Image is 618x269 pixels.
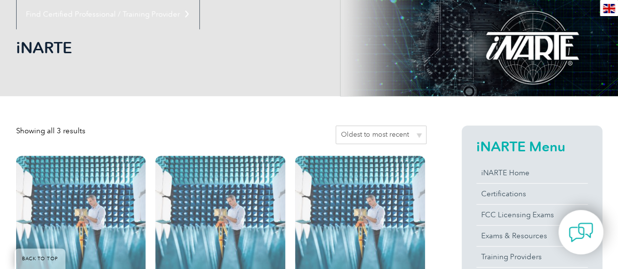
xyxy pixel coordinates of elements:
[476,163,588,183] a: iNARTE Home
[476,205,588,225] a: FCC Licensing Exams
[476,226,588,246] a: Exams & Resources
[16,125,85,136] p: Showing all 3 results
[15,248,65,269] a: BACK TO TOP
[336,125,426,144] select: Shop order
[16,38,391,57] h1: iNARTE
[476,139,588,154] h2: iNARTE Menu
[476,184,588,204] a: Certifications
[476,247,588,267] a: Training Providers
[603,4,615,13] img: en
[569,220,593,245] img: contact-chat.png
